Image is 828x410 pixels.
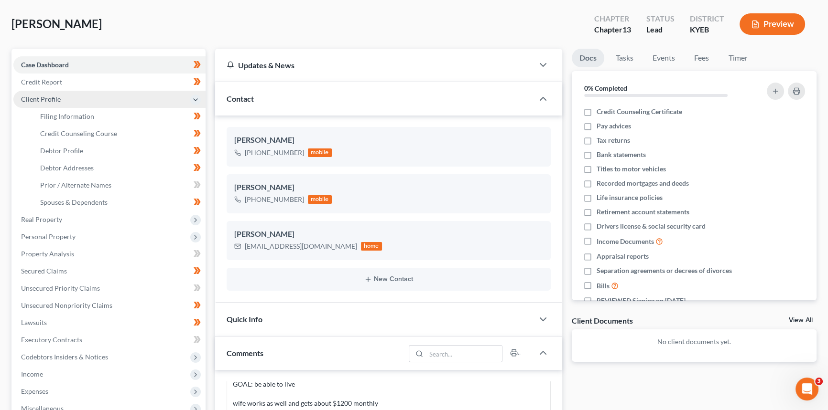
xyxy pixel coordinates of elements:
span: Pay advices [597,121,631,131]
a: Fees [686,49,717,67]
button: New Contact [234,275,543,283]
iframe: Intercom live chat [795,378,818,400]
a: Events [645,49,683,67]
a: Filing Information [33,108,206,125]
a: Executory Contracts [13,331,206,348]
span: 3 [815,378,823,385]
div: Status [646,13,675,24]
div: Chapter [594,13,631,24]
span: Bills [597,281,610,291]
div: mobile [308,195,332,204]
a: Prior / Alternate Names [33,177,206,194]
span: Secured Claims [21,267,67,275]
span: Life insurance policies [597,193,663,202]
span: Real Property [21,215,62,223]
span: Separation agreements or decrees of divorces [597,266,732,275]
a: Credit Report [13,74,206,91]
span: Spouses & Dependents [40,198,108,206]
span: Unsecured Nonpriority Claims [21,301,112,309]
button: Preview [740,13,805,35]
span: Drivers license & social security card [597,221,706,231]
span: Contact [227,94,254,103]
div: home [361,242,382,251]
span: Appraisal reports [597,252,649,261]
span: REVIEWED Signing on [DATE] [597,296,686,305]
span: Case Dashboard [21,61,69,69]
span: Personal Property [21,232,76,241]
span: Titles to motor vehicles [597,164,666,174]
a: Credit Counseling Course [33,125,206,142]
span: Bank statements [597,150,646,159]
a: Property Analysis [13,245,206,263]
div: Client Documents [572,315,633,326]
span: Income [21,370,43,378]
div: [PERSON_NAME] [234,135,543,146]
span: Unsecured Priority Claims [21,284,100,292]
a: Debtor Profile [33,142,206,159]
span: Executory Contracts [21,336,82,344]
span: Expenses [21,387,48,395]
p: No client documents yet. [579,337,809,347]
div: [PERSON_NAME] [234,182,543,193]
div: [PERSON_NAME] [234,229,543,240]
div: District [690,13,724,24]
a: Spouses & Dependents [33,194,206,211]
span: Retirement account statements [597,207,689,217]
a: Lawsuits [13,314,206,331]
span: Property Analysis [21,250,74,258]
div: [PHONE_NUMBER] [245,148,304,158]
span: Debtor Profile [40,147,83,155]
span: Recorded mortgages and deeds [597,179,689,188]
a: Secured Claims [13,263,206,280]
span: Codebtors Insiders & Notices [21,353,108,361]
span: Client Profile [21,95,61,103]
span: Credit Counseling Course [40,129,117,137]
a: Debtor Addresses [33,159,206,177]
span: Comments [227,348,263,357]
strong: 0% Completed [584,84,627,92]
span: 13 [622,25,631,34]
div: KYEB [690,24,724,35]
a: Timer [721,49,755,67]
span: Tax returns [597,136,630,145]
a: Unsecured Priority Claims [13,280,206,297]
span: Debtor Addresses [40,164,94,172]
a: Tasks [608,49,641,67]
span: Lawsuits [21,318,47,326]
a: View All [789,317,813,324]
span: Income Documents [597,237,654,246]
a: Case Dashboard [13,56,206,74]
span: [PERSON_NAME] [11,17,102,31]
div: [PHONE_NUMBER] [245,195,304,204]
span: Prior / Alternate Names [40,181,111,189]
div: mobile [308,148,332,157]
div: [EMAIL_ADDRESS][DOMAIN_NAME] [245,242,357,251]
input: Search... [426,346,502,362]
a: Docs [572,49,604,67]
div: Updates & News [227,60,522,70]
span: Credit Report [21,78,62,86]
span: Filing Information [40,112,94,120]
div: Chapter [594,24,631,35]
div: Lead [646,24,675,35]
span: Quick Info [227,315,262,324]
span: Credit Counseling Certificate [597,107,682,116]
a: Unsecured Nonpriority Claims [13,297,206,314]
